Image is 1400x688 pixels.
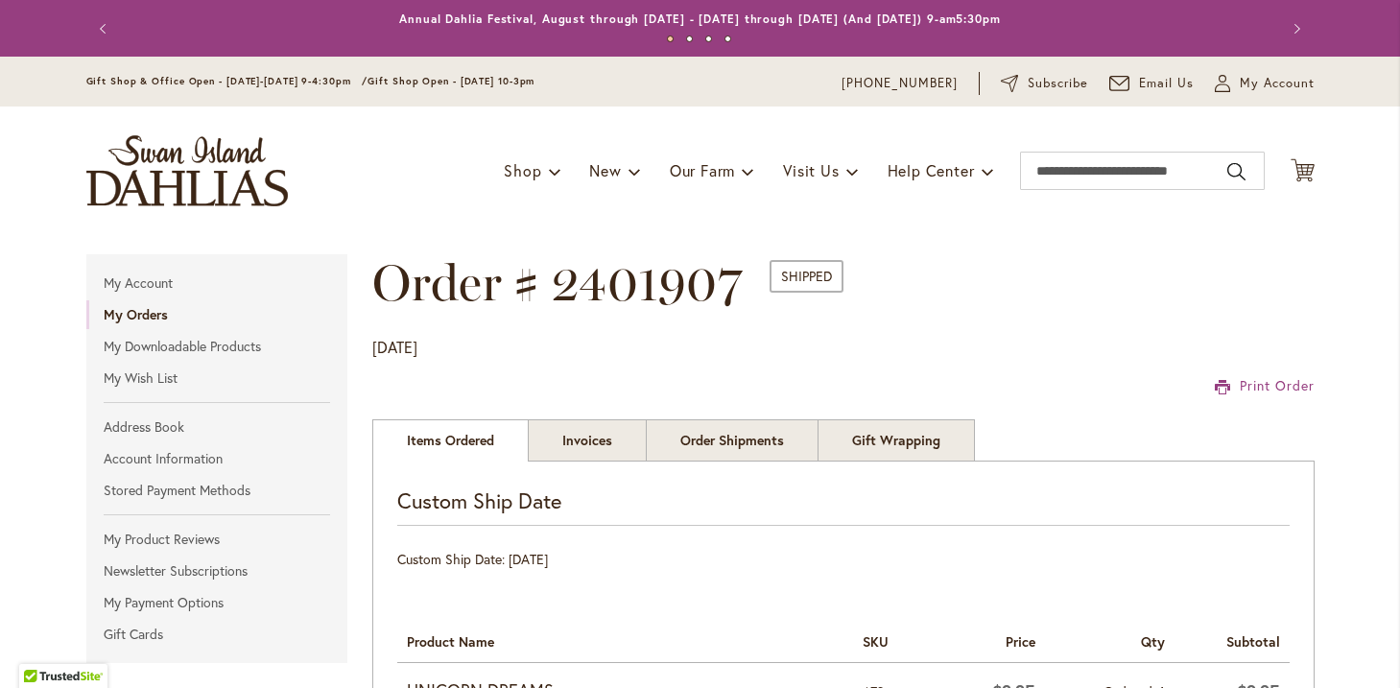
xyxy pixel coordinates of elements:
[86,10,125,48] button: Previous
[86,332,348,361] a: My Downloadable Products
[1028,74,1088,93] span: Subscribe
[1045,617,1174,663] th: Qty
[104,305,168,323] strong: My Orders
[818,419,975,462] a: Gift Wrapping
[853,617,932,663] th: SKU
[86,525,348,554] a: My Product Reviews
[86,364,348,392] a: My Wish List
[1215,74,1315,93] button: My Account
[528,419,647,462] a: Invoices
[86,444,348,473] a: Account Information
[86,588,348,617] a: My Payment Options
[86,557,348,585] a: Newsletter Subscriptions
[86,620,348,649] a: Gift Cards
[1001,74,1088,93] a: Subscribe
[932,617,1045,663] th: Price
[86,75,368,87] span: Gift Shop & Office Open - [DATE]-[DATE] 9-4:30pm /
[589,160,621,180] span: New
[1276,10,1315,48] button: Next
[397,550,825,569] p: Custom Ship Date: [DATE]
[770,260,843,293] span: Shipped
[670,160,735,180] span: Our Farm
[667,36,674,42] button: 1 of 4
[397,617,853,663] th: Product Name
[888,160,975,180] span: Help Center
[705,36,712,42] button: 3 of 4
[783,160,839,180] span: Visit Us
[372,252,742,313] span: Order # 2401907
[504,160,541,180] span: Shop
[1139,74,1194,93] span: Email Us
[1240,376,1315,394] span: Print Order
[686,36,693,42] button: 2 of 4
[86,300,348,329] a: My Orders
[86,413,348,441] a: Address Book
[397,486,561,514] strong: Custom Ship Date
[86,476,348,505] a: Stored Payment Methods
[368,75,534,87] span: Gift Shop Open - [DATE] 10-3pm
[724,36,731,42] button: 4 of 4
[372,337,417,357] span: [DATE]
[86,269,348,297] a: My Account
[372,419,529,462] strong: Items Ordered
[1240,74,1315,93] span: My Account
[1109,74,1194,93] a: Email Us
[86,135,288,206] a: store logo
[1175,617,1290,663] th: Subtotal
[842,74,958,93] a: [PHONE_NUMBER]
[1215,376,1315,395] a: Print Order
[646,419,819,462] a: Order Shipments
[399,12,1001,26] a: Annual Dahlia Festival, August through [DATE] - [DATE] through [DATE] (And [DATE]) 9-am5:30pm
